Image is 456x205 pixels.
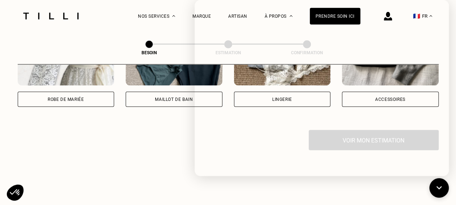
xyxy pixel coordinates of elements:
[113,51,185,56] div: Besoin
[192,14,211,19] a: Marque
[48,97,84,102] div: Robe de mariée
[172,15,175,17] img: Menu déroulant
[155,97,193,102] div: Maillot de bain
[21,13,81,20] img: Logo du service de couturière Tilli
[192,51,264,56] div: Estimation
